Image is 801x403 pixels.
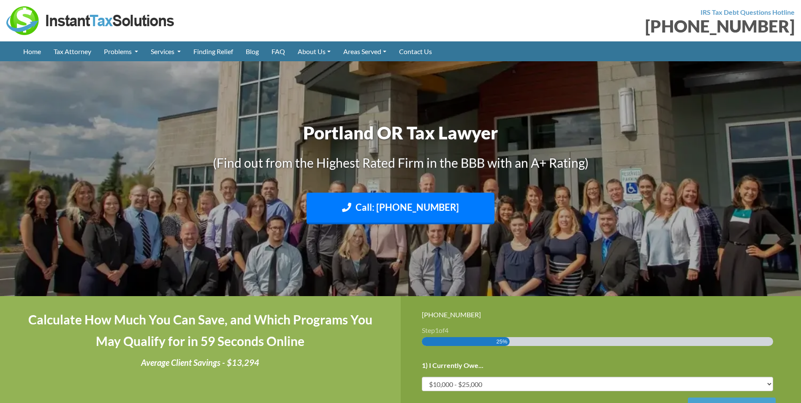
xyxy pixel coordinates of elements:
[6,6,175,35] img: Instant Tax Solutions Logo
[393,41,438,61] a: Contact Us
[47,41,98,61] a: Tax Attorney
[291,41,337,61] a: About Us
[407,18,795,35] div: [PHONE_NUMBER]
[141,357,259,368] i: Average Client Savings - $13,294
[6,16,175,24] a: Instant Tax Solutions Logo
[239,41,265,61] a: Blog
[422,309,780,320] div: [PHONE_NUMBER]
[98,41,144,61] a: Problems
[497,337,508,346] span: 25%
[21,309,380,352] h4: Calculate How Much You Can Save, and Which Programs You May Qualify for in 59 Seconds Online
[435,326,439,334] span: 1
[701,8,795,16] strong: IRS Tax Debt Questions Hotline
[166,154,635,172] h3: (Find out from the Highest Rated Firm in the BBB with an A+ Rating)
[337,41,393,61] a: Areas Served
[445,326,448,334] span: 4
[144,41,187,61] a: Services
[166,120,635,145] h1: Portland OR Tax Lawyer
[187,41,239,61] a: Finding Relief
[265,41,291,61] a: FAQ
[422,327,780,334] h3: Step of
[422,361,483,370] label: 1) I Currently Owe...
[307,193,494,224] a: Call: [PHONE_NUMBER]
[17,41,47,61] a: Home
